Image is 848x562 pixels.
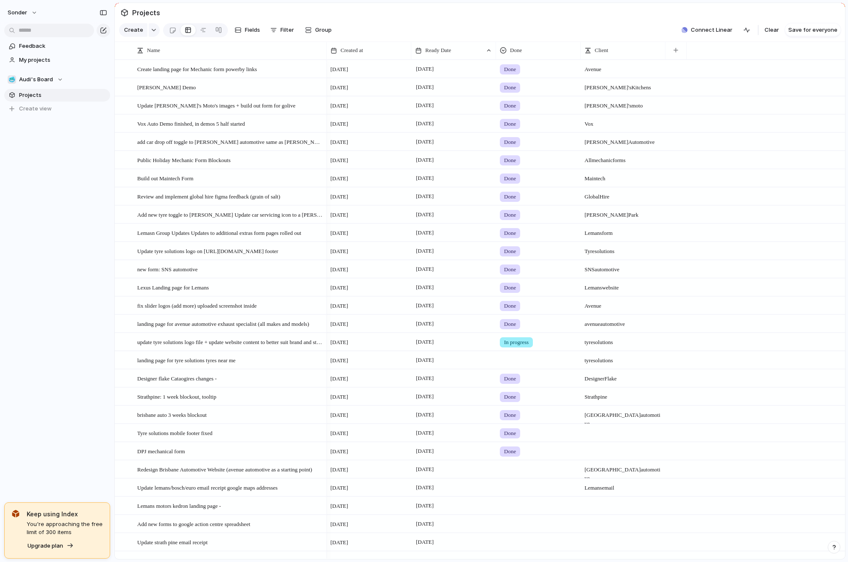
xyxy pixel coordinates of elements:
[330,156,348,165] span: [DATE]
[137,319,309,328] span: landing page for avenue automotive exhaust specialist (all makes and models)
[581,152,665,165] span: All mechanic forms
[27,510,103,518] span: Keep using Index
[137,373,217,383] span: Designer flake Cataogires changes -
[504,247,516,256] span: Done
[330,302,348,310] span: [DATE]
[414,410,436,420] span: [DATE]
[231,23,263,37] button: Fields
[414,391,436,402] span: [DATE]
[414,118,436,129] span: [DATE]
[245,26,260,34] span: Fields
[341,46,363,55] span: Created at
[137,264,198,274] span: new form: SNS automotive
[330,265,348,274] span: [DATE]
[581,352,665,365] span: tyre solutions
[137,191,280,201] span: Review and implement global hire figma feedback (grain of salt)
[504,338,529,347] span: In progress
[330,502,348,510] span: [DATE]
[19,91,107,99] span: Projects
[504,211,516,219] span: Done
[765,26,779,34] span: Clear
[25,540,76,552] button: Upgrade plan
[4,89,110,102] a: Projects
[504,284,516,292] span: Done
[330,193,348,201] span: [DATE]
[330,484,348,492] span: [DATE]
[330,211,348,219] span: [DATE]
[581,315,665,328] span: avenue automotive
[504,65,516,74] span: Done
[414,337,436,347] span: [DATE]
[504,393,516,401] span: Done
[581,133,665,146] span: [PERSON_NAME] Automotive
[137,155,230,165] span: Public Holiday Mechanic Form Blockouts
[414,209,436,220] span: [DATE]
[504,265,516,274] span: Done
[147,46,160,55] span: Name
[137,428,212,438] span: Tyre solutions mobile footer fixed
[414,355,436,365] span: [DATE]
[130,5,162,20] span: Projects
[137,246,278,256] span: Update tyre solutions logo on [URL][DOMAIN_NAME] footer
[414,155,436,165] span: [DATE]
[137,300,257,310] span: fix slider logos (add more) uploaded screenshot inside
[330,65,348,74] span: [DATE]
[414,300,436,311] span: [DATE]
[119,23,147,37] button: Create
[414,519,436,529] span: [DATE]
[504,83,516,92] span: Done
[27,520,103,537] span: You're approaching the free limit of 300 items
[581,479,665,492] span: Lemans email
[137,410,207,419] span: brisbane auto 3 weeks blockout
[137,391,216,401] span: Strathpine: 1 week blockout, tooltip
[330,320,348,328] span: [DATE]
[137,537,208,547] span: Update strath pine email receipt
[581,61,665,74] span: Avenue
[414,537,436,547] span: [DATE]
[330,429,348,438] span: [DATE]
[581,115,665,128] span: Vox
[581,79,665,92] span: [PERSON_NAME]'s Kitchens
[330,538,348,547] span: [DATE]
[137,519,250,529] span: Add new forms to google action centre spreadsheet
[581,224,665,237] span: Lemans form
[28,542,63,550] span: Upgrade plan
[581,461,665,482] span: [GEOGRAPHIC_DATA] automotive
[414,173,436,183] span: [DATE]
[330,520,348,529] span: [DATE]
[330,466,348,474] span: [DATE]
[414,246,436,256] span: [DATE]
[581,370,665,383] span: Designer Flake
[678,24,736,36] button: Connect Linear
[137,209,324,219] span: Add new tyre toggle to [PERSON_NAME] Update car servicing icon to a [PERSON_NAME] Make trye ‘’tyr...
[137,446,185,456] span: DPJ mechanical form
[137,118,245,128] span: Vox Auto Demo finished, in demos 5 half started
[330,138,348,146] span: [DATE]
[581,188,665,201] span: Global Hire
[504,429,516,438] span: Done
[137,282,209,292] span: Lexus Landing page for Lemans
[414,482,436,493] span: [DATE]
[330,284,348,292] span: [DATE]
[414,82,436,92] span: [DATE]
[504,138,516,146] span: Done
[4,54,110,66] a: My projects
[785,23,841,37] button: Save for everyone
[581,297,665,310] span: Avenue
[301,23,336,37] button: Group
[315,26,332,34] span: Group
[788,26,837,34] span: Save for everyone
[137,82,196,92] span: [PERSON_NAME] Demo
[330,120,348,128] span: [DATE]
[137,64,257,74] span: Create landing page for Mechanic form powerby links
[761,23,782,37] button: Clear
[581,279,665,292] span: Lemans website
[581,261,665,274] span: SNS automotive
[137,501,221,510] span: Lemans motors kedron landing page -
[19,105,52,113] span: Create view
[504,411,516,419] span: Done
[330,174,348,183] span: [DATE]
[137,137,324,146] span: add car drop off toggle to [PERSON_NAME] automotive same as [PERSON_NAME] stay overnight for cale...
[414,137,436,147] span: [DATE]
[280,26,294,34] span: Filter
